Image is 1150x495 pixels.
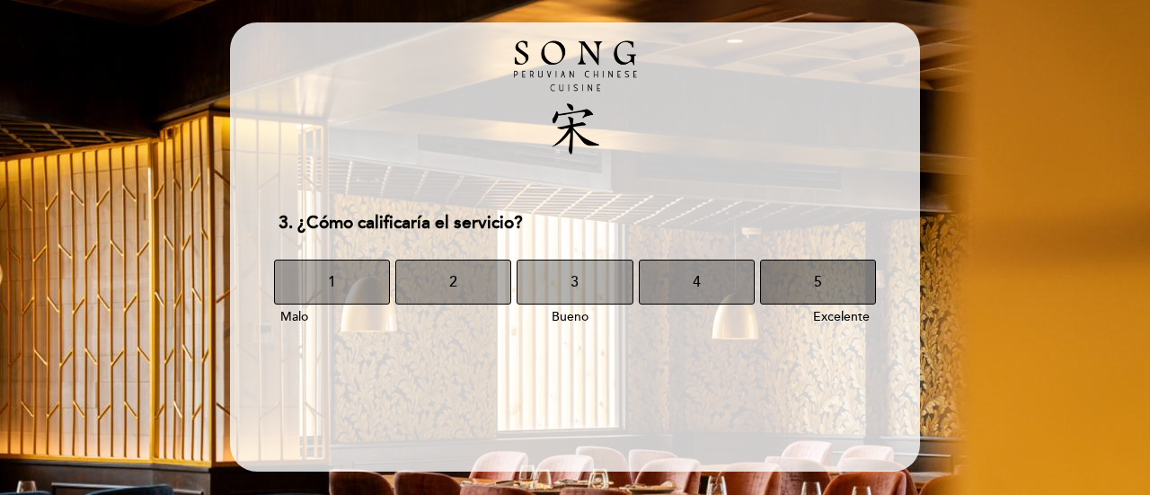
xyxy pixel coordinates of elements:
[395,260,511,305] button: 2
[693,257,701,307] span: 4
[813,309,870,324] span: Excelente
[639,260,755,305] button: 4
[449,257,457,307] span: 2
[280,309,308,324] span: Malo
[274,260,390,305] button: 1
[814,257,822,307] span: 5
[264,201,885,245] div: 3. ¿Cómo calificaría el servicio?
[571,257,579,307] span: 3
[760,260,876,305] button: 5
[328,257,336,307] span: 1
[552,309,588,324] span: Bueno
[517,260,632,305] button: 3
[512,40,638,155] img: header_1723426279.png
